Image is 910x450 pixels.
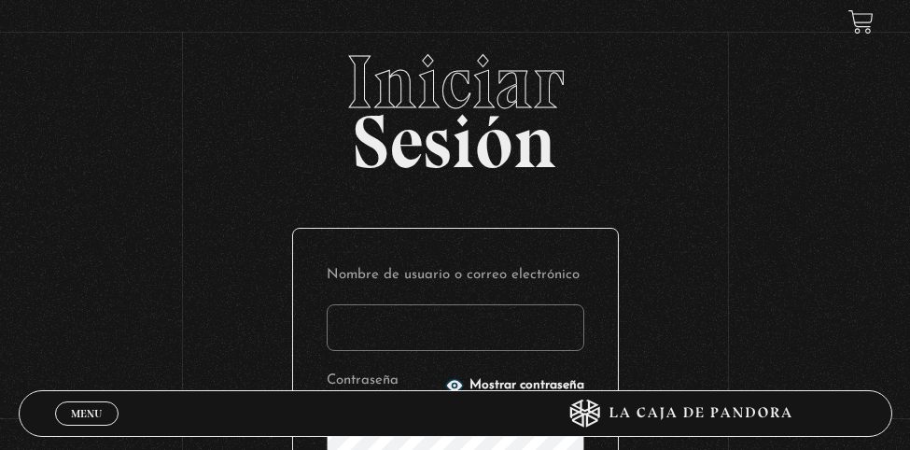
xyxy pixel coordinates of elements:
span: Menu [71,408,102,419]
h2: Sesión [19,45,892,164]
span: Iniciar [19,45,892,120]
button: Mostrar contraseña [445,376,584,395]
span: Mostrar contraseña [469,379,584,392]
span: Cerrar [64,423,108,436]
label: Contraseña [327,368,440,395]
a: View your shopping cart [848,9,874,35]
label: Nombre de usuario o correo electrónico [327,262,584,289]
